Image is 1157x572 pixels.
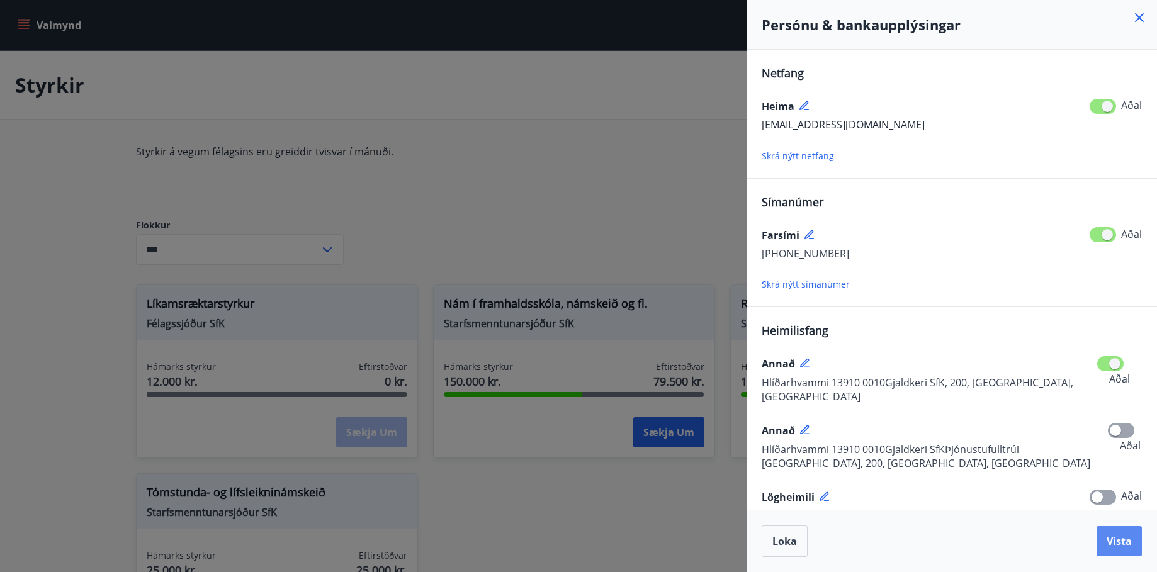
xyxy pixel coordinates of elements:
[762,278,850,290] span: Skrá nýtt símanúmer
[1121,489,1142,503] span: Aðal
[762,423,795,437] span: Annað
[762,442,1115,470] span: Hlíðarhvammi 13910 0010Gjaldkeri SfKÞjónustufulltrúi [GEOGRAPHIC_DATA], 200, [GEOGRAPHIC_DATA], [...
[772,534,797,548] span: Loka
[762,150,834,162] span: Skrá nýtt netfang
[762,15,1142,34] h4: Persónu & bankaupplýsingar
[762,99,794,113] span: Heima
[762,525,808,557] button: Loka
[762,490,815,504] span: Lögheimili
[762,357,795,371] span: Annað
[1109,372,1130,386] span: Aðal
[762,508,1045,522] span: Hlíðarhvammi 1, [GEOGRAPHIC_DATA], [GEOGRAPHIC_DATA]
[1097,526,1142,556] button: Vista
[1120,439,1141,452] span: Aðal
[762,194,823,210] span: Símanúmer
[762,376,1104,403] span: Hlíðarhvammi 13910 0010Gjaldkeri SfK, 200, [GEOGRAPHIC_DATA], [GEOGRAPHIC_DATA]
[762,323,828,338] span: Heimilisfang
[1121,227,1142,241] span: Aðal
[1107,534,1132,548] span: Vista
[762,65,804,81] span: Netfang
[762,118,925,132] span: [EMAIL_ADDRESS][DOMAIN_NAME]
[762,228,799,242] span: Farsími
[762,247,849,261] span: [PHONE_NUMBER]
[1121,98,1142,112] span: Aðal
